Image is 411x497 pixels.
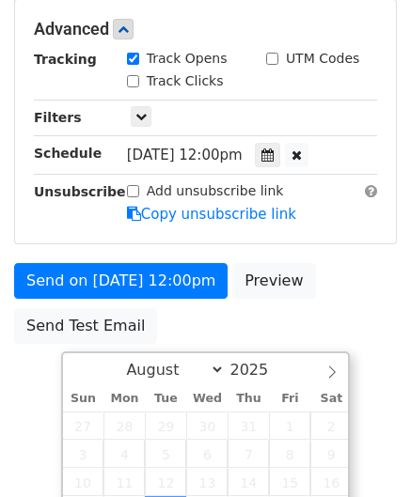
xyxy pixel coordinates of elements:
[103,412,145,440] span: July 28, 2025
[63,412,104,440] span: July 27, 2025
[228,393,269,405] span: Thu
[228,412,269,440] span: July 31, 2025
[127,147,243,163] span: [DATE] 12:00pm
[145,440,186,468] span: August 5, 2025
[228,440,269,468] span: August 7, 2025
[14,308,157,344] a: Send Test Email
[145,412,186,440] span: July 29, 2025
[14,263,228,299] a: Send on [DATE] 12:00pm
[34,19,377,39] h5: Advanced
[317,407,411,497] iframe: Chat Widget
[34,110,82,125] strong: Filters
[34,184,126,199] strong: Unsubscribe
[63,468,104,496] span: August 10, 2025
[310,393,352,405] span: Sat
[269,412,310,440] span: August 1, 2025
[310,440,352,468] span: August 9, 2025
[103,468,145,496] span: August 11, 2025
[145,393,186,405] span: Tue
[186,440,228,468] span: August 6, 2025
[103,440,145,468] span: August 4, 2025
[34,52,97,67] strong: Tracking
[147,49,228,69] label: Track Opens
[186,393,228,405] span: Wed
[225,361,292,379] input: Year
[103,393,145,405] span: Mon
[186,468,228,496] span: August 13, 2025
[310,412,352,440] span: August 2, 2025
[269,468,310,496] span: August 15, 2025
[310,468,352,496] span: August 16, 2025
[145,468,186,496] span: August 12, 2025
[147,71,224,91] label: Track Clicks
[228,468,269,496] span: August 14, 2025
[63,393,104,405] span: Sun
[63,440,104,468] span: August 3, 2025
[147,181,284,201] label: Add unsubscribe link
[269,393,310,405] span: Fri
[286,49,359,69] label: UTM Codes
[186,412,228,440] span: July 30, 2025
[34,146,102,161] strong: Schedule
[269,440,310,468] span: August 8, 2025
[232,263,315,299] a: Preview
[127,206,296,223] a: Copy unsubscribe link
